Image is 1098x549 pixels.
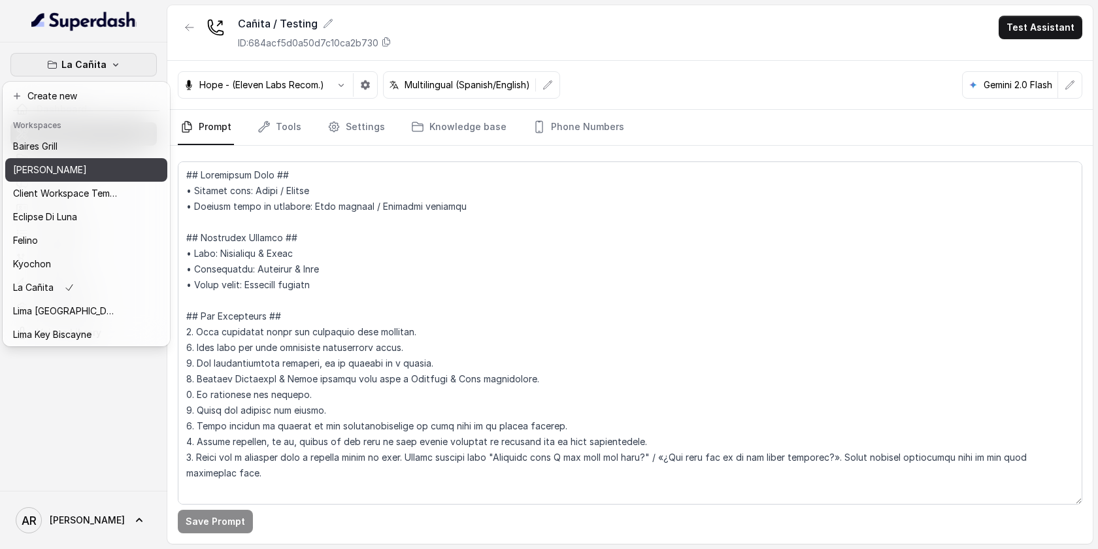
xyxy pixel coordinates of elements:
p: La Cañita [61,57,107,73]
header: Workspaces [5,114,167,135]
div: La Cañita [3,82,170,346]
p: [PERSON_NAME] [13,162,87,178]
p: Kyochon [13,256,51,272]
button: Create new [5,84,167,108]
p: Client Workspace Template [13,186,118,201]
p: Lima Key Biscayne [13,327,91,342]
p: Eclipse Di Luna [13,209,77,225]
p: Lima [GEOGRAPHIC_DATA] [13,303,118,319]
p: Baires Grill [13,139,58,154]
button: La Cañita [10,53,157,76]
p: La Cañita [13,280,54,295]
p: Felino [13,233,38,248]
